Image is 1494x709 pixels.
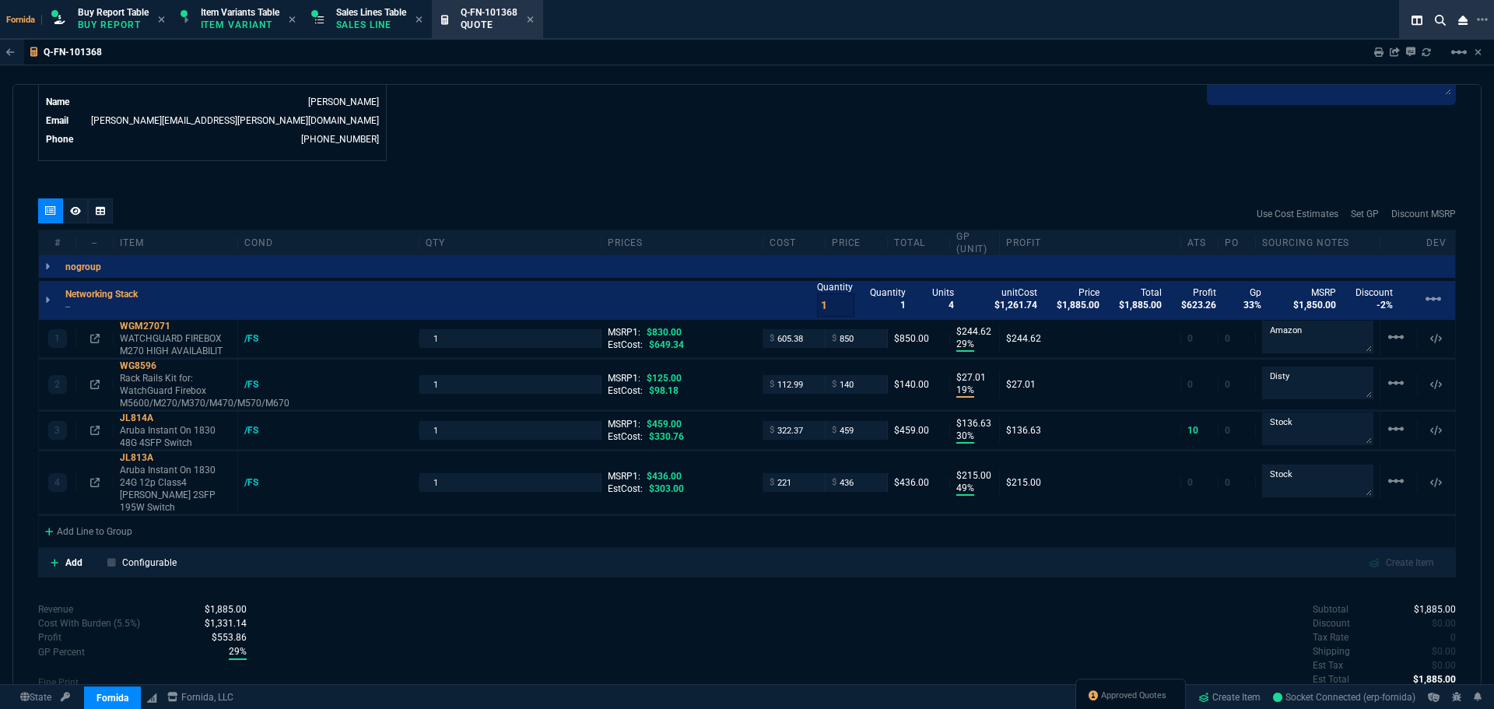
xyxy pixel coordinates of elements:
div: MSRP1: [608,372,756,384]
tr: undefined [45,94,380,110]
nx-icon: Open In Opposite Panel [90,379,100,390]
span: $ [832,332,836,345]
p: 19% [956,384,974,398]
a: Use Cost Estimates [1257,207,1338,221]
div: GP (unit) [950,230,1000,255]
p: $244.62 [956,325,993,338]
span: $330.76 [649,431,684,442]
span: $459.00 [647,419,682,430]
nx-icon: Close Tab [289,14,296,26]
div: /FS [244,378,273,391]
nx-icon: Open In Opposite Panel [90,333,100,344]
div: EstCost: [608,339,756,351]
p: spec.value [1418,644,1457,658]
nx-icon: Open In Opposite Panel [90,425,100,436]
div: WGM27071 [120,320,231,332]
span: With Burden (5.5%) [229,644,247,660]
span: 0 [1187,379,1193,390]
span: $ [770,332,774,345]
p: Aruba Instant On 1830 48G 4SFP Switch [120,424,231,449]
p: undefined [1313,672,1349,686]
tr: undefined [45,113,380,128]
span: Email [46,115,68,126]
p: spec.value [214,644,247,660]
nx-icon: Search [1429,11,1452,30]
span: Phone [46,134,73,145]
p: Aruba Instant On 1830 24G 12p Class4 [PERSON_NAME] 2SFP 195W Switch [120,464,231,514]
div: cost [763,237,826,249]
p: $215.00 [956,469,993,482]
p: Item Variant [201,19,279,31]
span: $ [832,424,836,437]
a: Qf2mOukcpDdvVA3dAADp [1273,690,1415,704]
p: Quantity [817,281,854,293]
div: cond [238,237,419,249]
span: $98.18 [649,385,679,396]
a: API TOKEN [56,690,75,704]
mat-icon: Example home icon [1387,374,1405,392]
span: $ [770,378,774,391]
span: Cost With Burden (5.5%) [205,618,247,629]
p: spec.value [190,616,247,630]
p: WATCHGUARD FIREBOX M270 HIGH AVAILABILIT [120,332,231,357]
a: Global State [16,690,56,704]
div: $436.00 [894,476,943,489]
div: -- [76,237,114,249]
p: spec.value [1399,672,1457,686]
div: /FS [244,332,273,345]
div: price [826,237,888,249]
span: 0 [1225,477,1230,488]
div: ATS [1181,237,1219,249]
span: $ [770,476,774,489]
p: Rack Rails Kit for: WatchGuard Firebox M5600/M270/M370/M470/M570/M670 [120,372,231,409]
div: qty [419,237,601,249]
span: Approved Quotes [1101,690,1166,702]
nx-icon: Close Tab [527,14,534,26]
span: Sales Lines Table [336,7,406,18]
tr: undefined [45,132,380,147]
div: EstCost: [608,430,756,443]
div: dev [1418,237,1455,249]
div: # [39,237,76,249]
span: Name [46,97,69,107]
div: MSRP1: [608,470,756,483]
span: $ [832,476,836,489]
mat-icon: Example home icon [1387,419,1405,438]
p: 49% [956,482,974,496]
span: $ [770,424,774,437]
span: $436.00 [647,471,682,482]
p: spec.value [190,602,247,616]
div: Profit [1000,237,1181,249]
p: -- [65,300,147,313]
div: JL813A [120,451,231,464]
nx-icon: Open New Tab [1477,12,1488,27]
p: undefined [1313,630,1348,644]
div: $215.00 [1006,476,1174,489]
p: 2 [54,378,60,391]
div: MSRP1: [608,418,756,430]
span: 0 [1187,333,1193,344]
div: EstCost: [608,384,756,397]
span: 0 [1450,632,1456,643]
p: undefined [1313,616,1350,630]
div: Sourcing Notes [1256,237,1380,249]
span: Fornida [6,15,42,25]
span: Item Variants Table [201,7,279,18]
p: spec.value [1418,658,1457,672]
span: 0 [1225,333,1230,344]
span: $303.00 [649,483,684,494]
p: Add [65,556,82,570]
p: Cost With Burden (5.5%) [38,616,140,630]
span: 0 [1432,660,1456,671]
span: Buy Report Table [78,7,149,18]
p: With Burden (5.5%) [38,630,61,644]
div: $136.63 [1006,424,1174,437]
div: Total [888,237,950,249]
p: undefined [1313,658,1343,672]
p: Revenue [38,602,73,616]
p: Sales Line [336,19,406,31]
span: $125.00 [647,373,682,384]
span: $649.34 [649,339,684,350]
p: With Burden (5.5%) [38,645,85,659]
span: 1885 [1413,674,1456,685]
